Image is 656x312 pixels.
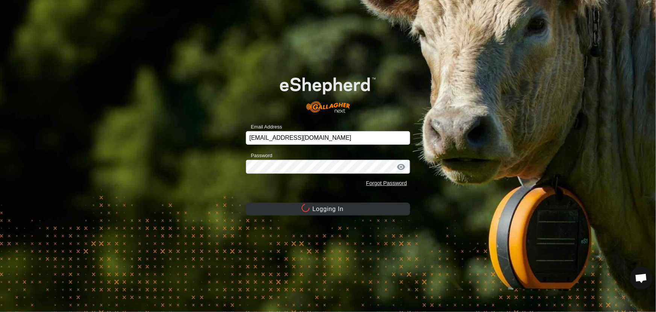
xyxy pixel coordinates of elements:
[630,267,653,289] a: Open chat
[262,64,394,120] img: E-shepherd Logo
[366,180,407,186] a: Forgot Password
[246,152,272,159] label: Password
[246,203,410,216] button: Logging In
[246,123,282,131] label: Email Address
[246,131,410,145] input: Email Address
